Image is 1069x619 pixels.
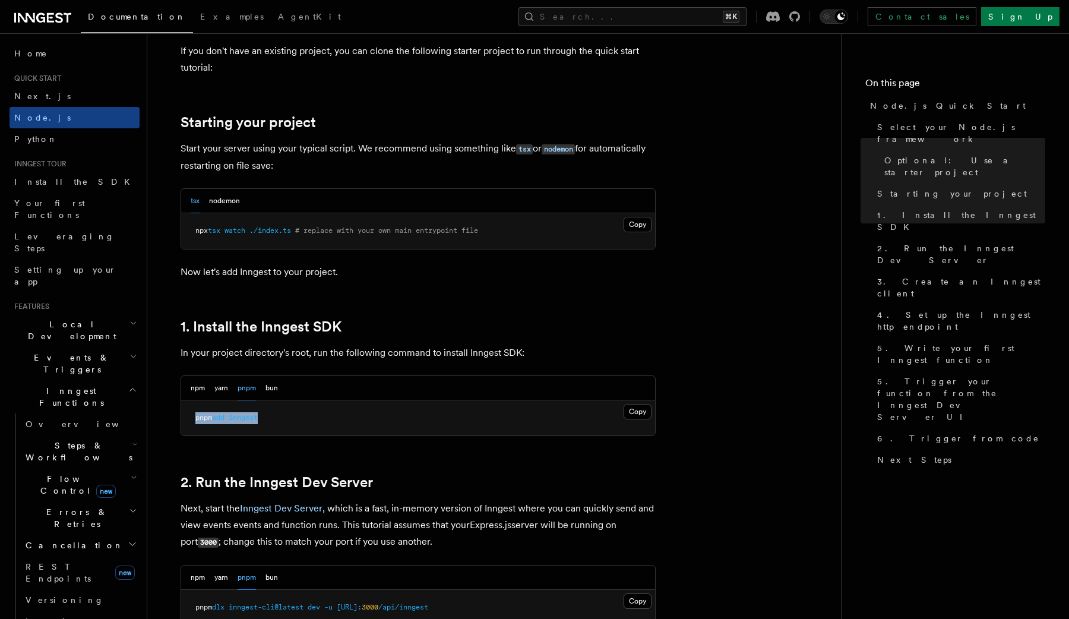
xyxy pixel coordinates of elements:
[877,242,1045,266] span: 2. Run the Inngest Dev Server
[516,143,533,154] a: tsx
[872,337,1045,371] a: 5. Write your first Inngest function
[865,95,1045,116] a: Node.js Quick Start
[14,134,58,144] span: Python
[271,4,348,32] a: AgentKit
[21,539,124,551] span: Cancellation
[872,116,1045,150] a: Select your Node.js framework
[877,209,1045,233] span: 1. Install the Inngest SDK
[10,107,140,128] a: Node.js
[238,566,256,590] button: pnpm
[181,114,316,131] a: Starting your project
[10,380,140,413] button: Inngest Functions
[193,4,271,32] a: Examples
[542,143,575,154] a: nodemon
[191,566,205,590] button: npm
[10,302,49,311] span: Features
[880,150,1045,183] a: Optional: Use a starter project
[238,376,256,400] button: pnpm
[872,204,1045,238] a: 1. Install the Inngest SDK
[624,593,651,609] button: Copy
[14,177,137,187] span: Install the SDK
[208,226,220,235] span: tsx
[278,12,341,21] span: AgentKit
[21,468,140,501] button: Flow Controlnew
[870,100,1026,112] span: Node.js Quick Start
[21,535,140,556] button: Cancellation
[872,371,1045,428] a: 5. Trigger your function from the Inngest Dev Server UI
[872,428,1045,449] a: 6. Trigger from code
[516,144,533,154] code: tsx
[10,159,67,169] span: Inngest tour
[872,238,1045,271] a: 2. Run the Inngest Dev Server
[21,556,140,589] a: REST Endpointsnew
[249,226,291,235] span: ./index.ts
[240,503,322,514] a: Inngest Dev Server
[14,198,85,220] span: Your first Functions
[21,501,140,535] button: Errors & Retries
[877,342,1045,366] span: 5. Write your first Inngest function
[868,7,976,26] a: Contact sales
[295,226,478,235] span: # replace with your own main entrypoint file
[265,566,278,590] button: bun
[21,589,140,611] a: Versioning
[265,376,278,400] button: bun
[26,562,91,583] span: REST Endpoints
[872,271,1045,304] a: 3. Create an Inngest client
[872,183,1045,204] a: Starting your project
[209,189,240,213] button: nodemon
[10,352,129,375] span: Events & Triggers
[181,140,656,174] p: Start your server using your typical script. We recommend using something like or for automatical...
[872,449,1045,470] a: Next Steps
[10,259,140,292] a: Setting up your app
[14,113,71,122] span: Node.js
[10,171,140,192] a: Install the SDK
[181,474,373,491] a: 2. Run the Inngest Dev Server
[877,309,1045,333] span: 4. Set up the Inngest http endpoint
[200,12,264,21] span: Examples
[877,375,1045,423] span: 5. Trigger your function from the Inngest Dev Server UI
[181,345,656,361] p: In your project directory's root, run the following command to install Inngest SDK:
[14,265,116,286] span: Setting up your app
[181,264,656,280] p: Now let's add Inngest to your project.
[21,435,140,468] button: Steps & Workflows
[362,603,378,611] span: 3000
[877,432,1039,444] span: 6. Trigger from code
[518,7,747,26] button: Search...⌘K
[96,485,116,498] span: new
[324,603,333,611] span: -u
[308,603,320,611] span: dev
[229,603,303,611] span: inngest-cli@latest
[115,566,135,580] span: new
[10,74,61,83] span: Quick start
[877,121,1045,145] span: Select your Node.js framework
[378,603,428,611] span: /api/inngest
[10,86,140,107] a: Next.js
[624,404,651,419] button: Copy
[229,413,258,422] span: inngest
[214,566,228,590] button: yarn
[981,7,1059,26] a: Sign Up
[88,12,186,21] span: Documentation
[191,376,205,400] button: npm
[21,473,131,497] span: Flow Control
[10,43,140,64] a: Home
[14,91,71,101] span: Next.js
[26,595,104,605] span: Versioning
[14,48,48,59] span: Home
[10,192,140,226] a: Your first Functions
[624,217,651,232] button: Copy
[877,454,951,466] span: Next Steps
[865,76,1045,95] h4: On this page
[10,318,129,342] span: Local Development
[195,226,208,235] span: npx
[191,189,200,213] button: tsx
[10,128,140,150] a: Python
[212,413,224,422] span: add
[872,304,1045,337] a: 4. Set up the Inngest http endpoint
[214,376,228,400] button: yarn
[10,314,140,347] button: Local Development
[212,603,224,611] span: dlx
[820,10,848,24] button: Toggle dark mode
[181,500,656,551] p: Next, start the , which is a fast, in-memory version of Inngest where you can quickly send and vi...
[884,154,1045,178] span: Optional: Use a starter project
